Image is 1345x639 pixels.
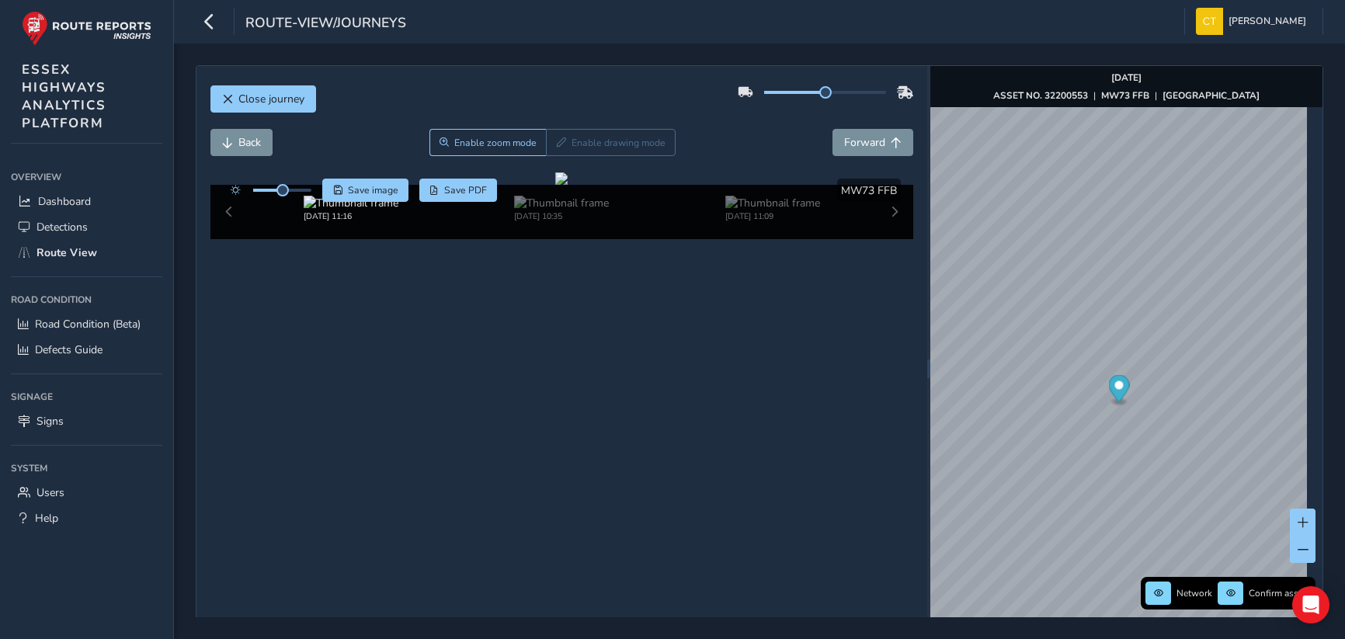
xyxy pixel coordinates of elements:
[1163,89,1260,102] strong: [GEOGRAPHIC_DATA]
[514,196,609,210] img: Thumbnail frame
[35,511,58,526] span: Help
[1111,71,1142,84] strong: [DATE]
[1292,586,1329,623] div: Open Intercom Messenger
[725,210,820,222] div: [DATE] 11:09
[210,129,273,156] button: Back
[514,210,609,222] div: [DATE] 10:35
[36,414,64,429] span: Signs
[245,13,406,35] span: route-view/journeys
[1229,8,1306,35] span: [PERSON_NAME]
[238,92,304,106] span: Close journey
[1108,375,1129,407] div: Map marker
[322,179,408,202] button: Save
[725,196,820,210] img: Thumbnail frame
[1101,89,1149,102] strong: MW73 FFB
[36,245,97,260] span: Route View
[238,135,261,150] span: Back
[1249,587,1311,599] span: Confirm assets
[11,480,162,505] a: Users
[304,210,398,222] div: [DATE] 11:16
[11,214,162,240] a: Detections
[210,85,316,113] button: Close journey
[454,137,537,149] span: Enable zoom mode
[11,165,162,189] div: Overview
[35,342,103,357] span: Defects Guide
[11,337,162,363] a: Defects Guide
[22,61,106,132] span: ESSEX HIGHWAYS ANALYTICS PLATFORM
[11,240,162,266] a: Route View
[11,311,162,337] a: Road Condition (Beta)
[11,408,162,434] a: Signs
[841,183,897,198] span: MW73 FFB
[36,485,64,500] span: Users
[11,505,162,531] a: Help
[11,288,162,311] div: Road Condition
[348,184,398,196] span: Save image
[1196,8,1312,35] button: [PERSON_NAME]
[419,179,498,202] button: PDF
[1176,587,1212,599] span: Network
[993,89,1088,102] strong: ASSET NO. 32200553
[36,220,88,234] span: Detections
[832,129,913,156] button: Forward
[11,457,162,480] div: System
[993,89,1260,102] div: | |
[844,135,885,150] span: Forward
[38,194,91,209] span: Dashboard
[304,196,398,210] img: Thumbnail frame
[1196,8,1223,35] img: diamond-layout
[35,317,141,332] span: Road Condition (Beta)
[22,11,151,46] img: rr logo
[429,129,547,156] button: Zoom
[11,189,162,214] a: Dashboard
[444,184,487,196] span: Save PDF
[11,385,162,408] div: Signage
